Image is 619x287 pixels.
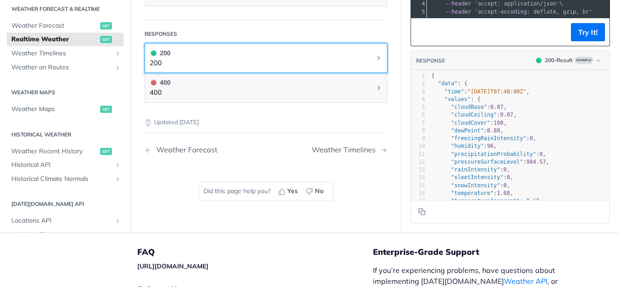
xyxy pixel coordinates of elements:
button: Copy to clipboard [416,25,428,39]
svg: Chevron [375,84,382,92]
a: Weather TimelinesShow subpages for Weather Timelines [7,47,124,60]
div: 1 [411,72,425,80]
a: Weather API [504,277,547,286]
a: Weather Mapsget [7,102,124,116]
button: RESPONSE [416,56,445,65]
p: 200 [150,58,170,68]
button: Show subpages for Historical Climate Normals [114,175,121,182]
button: Show subpages for Weather Timelines [114,50,121,57]
p: 400 [150,88,170,98]
button: Show subpages for Historical API [114,161,121,169]
span: "temperatureApparent" [451,198,520,204]
div: 16 [411,189,425,197]
h2: Weather Forecast & realtime [7,5,124,13]
span: "snowIntensity" [451,182,500,188]
span: : , [431,182,510,188]
h2: [DATE][DOMAIN_NAME] API [7,200,124,208]
span: : , [431,166,510,173]
div: 200 [150,48,170,58]
a: Weather Forecastget [7,19,124,32]
button: Show subpages for Locations API [114,217,121,224]
button: 200 200200 [150,48,382,68]
span: - [523,198,526,204]
span: : , [431,190,513,196]
span: get [100,106,112,113]
span: : , [431,135,536,141]
a: Previous Page: Weather Forecast [145,146,249,154]
span: "precipitationProbability" [451,151,536,157]
h5: Enterprise-Grade Support [373,247,585,258]
span: 'accept-encoding: deflate, gzip, br' [474,9,592,15]
span: 'accept: application/json' [474,0,560,7]
span: : , [431,143,497,149]
span: Yes [287,186,298,196]
span: "freezingRainIntensity" [451,135,526,141]
span: : { [431,96,480,102]
span: No [315,186,324,196]
span: "cloudBase" [451,104,487,110]
div: Weather Forecast [152,146,218,154]
div: 10 [411,142,425,150]
div: Weather Timelines [312,146,380,154]
a: Historical Climate NormalsShow subpages for Historical Climate Normals [7,172,124,185]
span: "dewPoint" [451,127,484,133]
span: "time" [445,88,464,94]
div: 8 [411,126,425,134]
span: : , [431,158,549,165]
div: Responses [145,30,177,38]
a: Locations APIShow subpages for Locations API [7,214,124,228]
span: 100 [493,119,503,126]
span: "[DATE]T07:48:00Z" [468,88,527,94]
span: Weather on Routes [11,63,112,72]
span: 984.57 [527,158,546,165]
button: Show subpages for Weather on Routes [114,63,121,71]
div: 17 [411,197,425,205]
span: Insights API [11,230,112,239]
span: "sleetIntensity" [451,174,503,180]
span: 400 [151,80,156,85]
span: Example [575,57,593,64]
span: "humidity" [451,143,484,149]
span: get [100,22,112,29]
a: Weather Recent Historyget [7,144,124,158]
span: : , [431,112,517,118]
span: "pressureSurfaceLevel" [451,158,523,165]
span: "data" [438,80,457,87]
span: Weather Maps [11,105,98,114]
button: No [303,185,329,198]
span: : , [431,127,503,133]
div: 9 [411,135,425,142]
span: Historical API [11,161,112,170]
div: 7 [411,119,425,126]
span: 0 [503,182,507,188]
button: Yes [275,185,303,198]
a: [URL][DOMAIN_NAME] [137,262,208,270]
span: \ [429,0,563,7]
a: Weather on RoutesShow subpages for Weather on Routes [7,60,124,74]
span: 0.69 [527,198,540,204]
h2: Weather Maps [7,88,124,97]
span: 0 [507,174,510,180]
span: --header [445,9,471,15]
span: "cloudCover" [451,119,490,126]
span: : , [431,119,507,126]
p: Updated [DATE] [145,118,387,127]
span: "temperature" [451,190,493,196]
span: "rainIntensity" [451,166,500,173]
span: : , [431,104,507,110]
span: { [431,73,435,79]
span: Realtime Weather [11,35,98,44]
div: 3 [411,88,425,95]
span: 0 [503,166,507,173]
h2: Historical Weather [7,130,124,138]
div: 2 [411,80,425,88]
div: 5 [411,103,425,111]
div: 11 [411,150,425,158]
span: Historical Climate Normals [11,174,112,183]
div: 6 [411,111,425,119]
div: 13 [411,166,425,174]
span: : { [431,80,468,87]
button: Show subpages for Insights API [114,231,121,238]
div: 15 [411,181,425,189]
span: 0.07 [500,112,513,118]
